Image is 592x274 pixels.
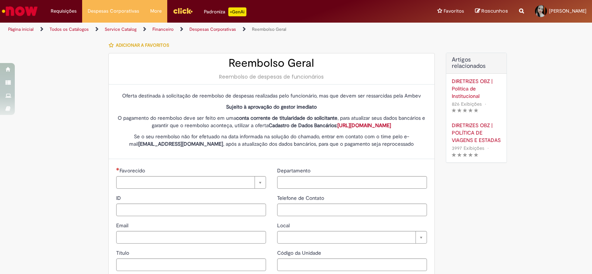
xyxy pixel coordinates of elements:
span: Título [116,250,131,256]
span: Despesas Corporativas [88,7,139,15]
span: Necessários - Favorecido [120,167,147,174]
span: • [483,99,488,109]
span: Código da Unidade [277,250,323,256]
span: Telefone de Contato [277,195,326,201]
p: Oferta destinada à solicitação de reembolso de despesas realizadas pelo funcionário, mas que deve... [116,92,427,99]
span: • [486,143,490,153]
input: Código da Unidade [277,258,427,271]
span: Email [116,222,130,229]
span: More [150,7,162,15]
strong: Cadastro de Dados Bancários: [269,122,391,129]
a: Página inicial [8,26,34,32]
input: Título [116,258,266,271]
a: Service Catalog [105,26,137,32]
a: Reembolso Geral [252,26,286,32]
input: ID [116,204,266,216]
span: Requisições [51,7,77,15]
strong: conta corrente de titularidade do solicitante [236,115,337,121]
span: Necessários [116,168,120,171]
img: ServiceNow [1,4,39,19]
input: Telefone de Contato [277,204,427,216]
span: Local [277,222,291,229]
p: O pagamento do reembolso deve ser feito em uma , para atualizar seus dados bancários e garantir q... [116,114,427,129]
a: Limpar campo Local [277,231,427,244]
p: +GenAi [228,7,246,16]
button: Adicionar a Favoritos [108,37,173,53]
strong: Sujeito à aprovação do gestor imediato [226,103,317,110]
a: Limpar campo Favorecido [116,176,266,189]
span: Adicionar a Favoritos [116,42,169,48]
span: Rascunhos [481,7,508,14]
div: Padroniza [204,7,246,16]
a: [URL][DOMAIN_NAME] [337,122,391,129]
span: Departamento [277,167,312,174]
span: 3997 Exibições [452,145,484,151]
div: Reembolso de despesas de funcionários [116,73,427,80]
a: Financeiro [152,26,174,32]
input: Email [116,231,266,244]
a: DIRETRIZES OBZ | Política de Institucional [452,77,501,100]
span: [PERSON_NAME] [549,8,586,14]
h3: Artigos relacionados [452,57,501,70]
a: DIRETRIZES OBZ | POLÍTICA DE VIAGENS E ESTADAS [452,122,501,144]
a: Despesas Corporativas [189,26,236,32]
span: Favoritos [444,7,464,15]
ul: Trilhas de página [6,23,389,36]
img: click_logo_yellow_360x200.png [173,5,193,16]
p: Se o seu reembolso não for efetuado na data informada na solução do chamado, entrar em contato co... [116,133,427,148]
input: Departamento [277,176,427,189]
span: 826 Exibições [452,101,482,107]
a: Rascunhos [475,8,508,15]
h2: Reembolso Geral [116,57,427,69]
a: Todos os Catálogos [50,26,89,32]
strong: [EMAIL_ADDRESS][DOMAIN_NAME] [138,141,223,147]
span: ID [116,195,122,201]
